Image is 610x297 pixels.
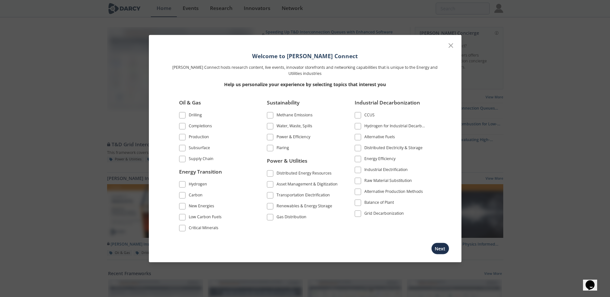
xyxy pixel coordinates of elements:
button: Next [431,242,449,254]
h1: Welcome to [PERSON_NAME] Connect [170,52,440,60]
div: Completions [189,123,212,131]
div: Energy Efficiency [364,156,396,164]
div: Industrial Electrification [364,167,408,175]
div: Oil & Gas [179,99,251,111]
iframe: chat widget [583,271,604,291]
div: Gas Distribution [277,214,306,221]
div: Alternative Production Methods [364,189,423,196]
div: Asset Management & Digitization [277,181,338,189]
div: Distributed Energy Resources [277,170,332,178]
div: New Energies [189,203,214,211]
div: Renewables & Energy Storage [277,203,332,211]
div: CCUS [364,112,375,120]
div: Grid Decarbonization [364,211,404,218]
div: Water, Waste, Spills [277,123,312,131]
div: Power & Efficiency [277,134,310,142]
div: Production [189,134,209,142]
div: Drilling [189,112,202,120]
div: Subsurface [189,145,210,153]
div: Supply Chain [189,156,214,164]
div: Industrial Decarbonization [355,99,427,111]
div: Flaring [277,145,289,153]
div: Distributed Electricity & Storage [364,145,423,153]
div: Energy Transition [179,168,251,180]
div: Raw Material Substitution [364,178,412,185]
div: Hydrogen [189,181,207,189]
div: Hydrogen for Industrial Decarbonization [364,123,427,131]
div: Methane Emissions [277,112,313,120]
div: Sustainability [267,99,339,111]
p: Help us personalize your experience by selecting topics that interest you [170,81,440,88]
div: Power & Utilities [267,157,339,169]
div: Transportation Electrification [277,192,330,200]
div: Critical Minerals [189,225,218,232]
div: Carbon [189,192,203,200]
div: Alternative Fuels [364,134,395,142]
div: Low Carbon Fuels [189,214,222,221]
div: Balance of Plant [364,200,394,207]
p: [PERSON_NAME] Connect hosts research content, live events, innovator storefronts and networking c... [170,65,440,76]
